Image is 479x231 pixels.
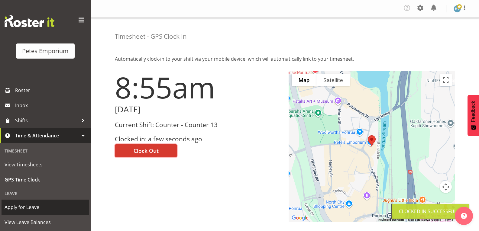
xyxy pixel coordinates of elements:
[15,131,79,140] span: Time & Attendance
[115,121,281,128] h3: Current Shift: Counter - Counter 13
[5,160,86,169] span: View Timesheets
[292,74,316,86] button: Show street map
[5,175,86,184] span: GPS Time Clock
[22,47,69,56] div: Petes Emporium
[468,95,479,136] button: Feedback - Show survey
[15,116,79,125] span: Shifts
[15,86,88,95] span: Roster
[2,157,89,172] a: View Timesheets
[290,214,310,222] a: Open this area in Google Maps (opens a new window)
[2,200,89,215] a: Apply for Leave
[440,181,452,193] button: Map camera controls
[115,55,455,63] p: Automatically clock-in to your shift via your mobile device, which will automatically link to you...
[399,208,462,215] div: Clocked in Successfully
[115,71,281,104] h1: 8:55am
[471,101,476,122] span: Feedback
[115,105,281,114] h2: [DATE]
[115,144,177,157] button: Clock Out
[15,101,88,110] span: Inbox
[5,218,86,227] span: View Leave Balances
[115,33,187,40] h4: Timesheet - GPS Clock In
[5,15,54,27] img: Rosterit website logo
[290,214,310,222] img: Google
[316,74,350,86] button: Show satellite imagery
[2,215,89,230] a: View Leave Balances
[2,145,89,157] div: Timesheet
[5,203,86,212] span: Apply for Leave
[2,187,89,200] div: Leave
[461,213,467,219] img: help-xxl-2.png
[408,218,441,221] span: Map data ©2025 Google
[115,136,281,143] h3: Clocked in: a few seconds ago
[440,203,452,215] button: Drag Pegman onto the map to open Street View
[445,218,453,221] a: Terms (opens in new tab)
[440,74,452,86] button: Toggle fullscreen view
[378,218,404,222] button: Keyboard shortcuts
[454,5,461,12] img: helena-tomlin701.jpg
[134,147,159,155] span: Clock Out
[2,172,89,187] a: GPS Time Clock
